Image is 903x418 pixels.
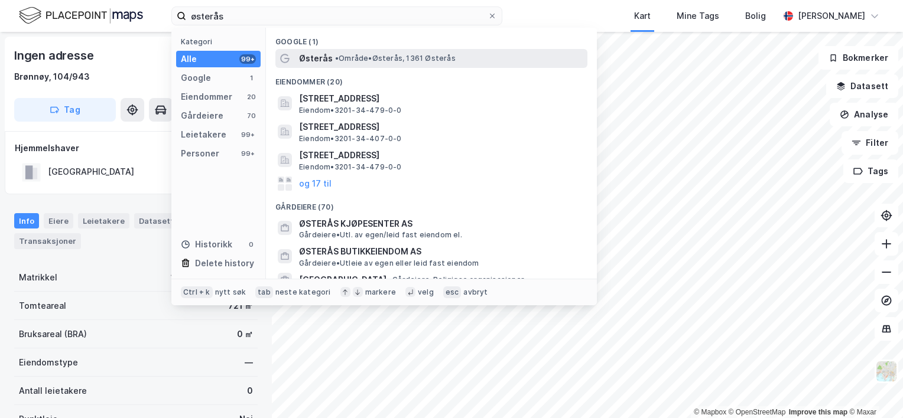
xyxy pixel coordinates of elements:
div: Ingen adresse [14,46,96,65]
button: Filter [842,131,898,155]
div: — [245,355,253,370]
span: [STREET_ADDRESS] [299,120,583,134]
div: Kategori [181,37,261,46]
div: Gårdeiere [181,109,223,123]
button: Bokmerker [818,46,898,70]
div: Kart [634,9,651,23]
span: Østerås [299,51,333,66]
div: [GEOGRAPHIC_DATA] [48,165,134,179]
div: 721 ㎡ [228,299,253,313]
span: [STREET_ADDRESS] [299,92,583,106]
div: 99+ [239,130,256,139]
div: Eiere [44,213,73,228]
span: Område • Østerås, 1361 Østerås [335,54,456,63]
div: Kontrollprogram for chat [844,361,903,418]
span: Gårdeiere • Religiøse organisasjoner [389,275,524,285]
div: nytt søk [215,288,246,297]
button: Tags [843,159,898,183]
div: markere [365,288,396,297]
div: avbryt [463,288,488,297]
span: [GEOGRAPHIC_DATA] [299,273,386,287]
span: • [389,275,392,284]
img: Z [875,360,898,383]
a: OpenStreetMap [729,408,786,416]
div: Eiendommer (20) [266,68,597,89]
div: Datasett [134,213,178,228]
button: og 17 til [299,177,332,191]
div: 0 [246,240,256,249]
a: Mapbox [694,408,726,416]
span: ØSTERÅS KJØPESENTER AS [299,217,583,231]
div: [PERSON_NAME] [798,9,865,23]
div: Personer [181,146,219,161]
span: Eiendom • 3201-34-479-0-0 [299,106,402,115]
div: Matrikkel [19,270,57,285]
div: Alle [181,52,197,66]
button: Tag [14,98,116,122]
div: 20 [246,92,256,102]
div: 70 [246,111,256,120]
div: 1 [246,73,256,83]
input: Søk på adresse, matrikkel, gårdeiere, leietakere eller personer [186,7,488,25]
div: 0 [247,384,253,398]
a: Improve this map [789,408,847,416]
div: Mine Tags [677,9,719,23]
div: Hjemmelshaver [15,141,257,155]
div: 1813-104-943-0-0 [171,270,253,285]
span: Gårdeiere • Utl. av egen/leid fast eiendom el. [299,230,462,240]
div: Gårdeiere (70) [266,193,597,214]
iframe: Chat Widget [844,361,903,418]
div: Leietakere [78,213,129,228]
span: Gårdeiere • Utleie av egen eller leid fast eiendom [299,259,479,268]
span: [STREET_ADDRESS] [299,148,583,162]
div: Tomteareal [19,299,66,313]
div: Delete history [195,256,254,270]
div: esc [443,286,462,298]
div: Transaksjoner [14,233,81,249]
div: 0 ㎡ [237,327,253,341]
span: • [335,54,339,63]
div: neste kategori [275,288,331,297]
button: Analyse [830,103,898,126]
div: Eiendomstype [19,355,78,370]
div: Info [14,213,39,228]
div: 99+ [239,149,256,158]
div: Ctrl + k [181,286,213,298]
div: Brønnøy, 104/943 [14,70,90,84]
div: Antall leietakere [19,384,87,398]
div: Bolig [745,9,766,23]
span: Eiendom • 3201-34-407-0-0 [299,134,402,143]
button: Datasett [826,74,898,98]
span: ØSTERÅS BUTIKKEIENDOM AS [299,244,583,259]
div: Google [181,71,211,85]
div: Historikk [181,237,232,252]
img: logo.f888ab2527a4732fd821a326f86c7f29.svg [19,5,143,26]
div: velg [418,288,434,297]
div: Google (1) [266,28,597,49]
div: Bruksareal (BRA) [19,327,87,341]
div: 99+ [239,54,256,64]
div: Leietakere [181,128,226,142]
div: tab [255,286,273,298]
div: Eiendommer [181,90,232,104]
span: Eiendom • 3201-34-479-0-0 [299,162,402,172]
